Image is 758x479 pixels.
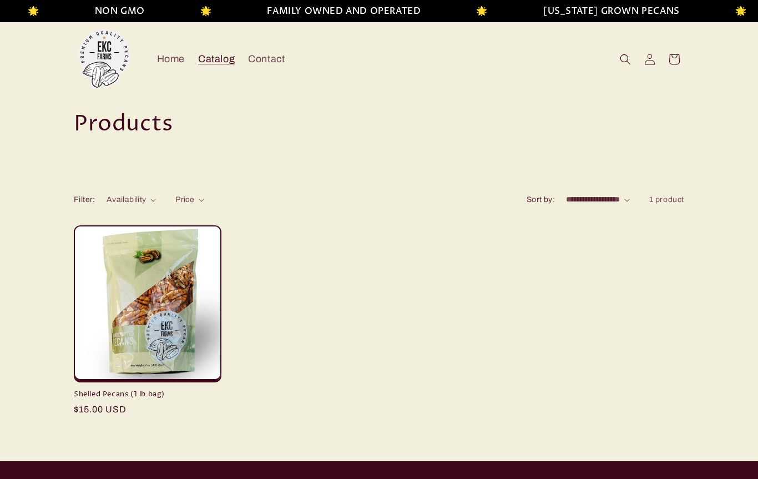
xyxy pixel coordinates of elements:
[476,3,488,19] li: 🌟
[74,194,95,205] h2: Filter:
[70,24,139,94] a: EKC Pecans
[157,53,185,65] span: Home
[28,3,39,19] li: 🌟
[74,110,684,139] h1: Products
[527,195,555,204] label: Sort by:
[198,53,235,65] span: Catalog
[107,195,146,204] span: Availability
[543,3,680,19] li: [US_STATE] GROWN PECANS
[175,194,204,205] summary: Price
[200,3,212,19] li: 🌟
[248,53,285,65] span: Contact
[735,3,747,19] li: 🌟
[191,46,241,72] a: Catalog
[613,47,638,72] summary: Search
[74,29,135,90] img: EKC Pecans
[267,3,421,19] li: FAMILY OWNED AND OPERATED
[150,46,191,72] a: Home
[241,46,291,72] a: Contact
[649,195,684,204] span: 1 product
[107,194,156,205] summary: Availability (0 selected)
[95,3,145,19] li: NON GMO
[74,390,221,399] a: Shelled Pecans (1 lb bag)
[175,195,194,204] span: Price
